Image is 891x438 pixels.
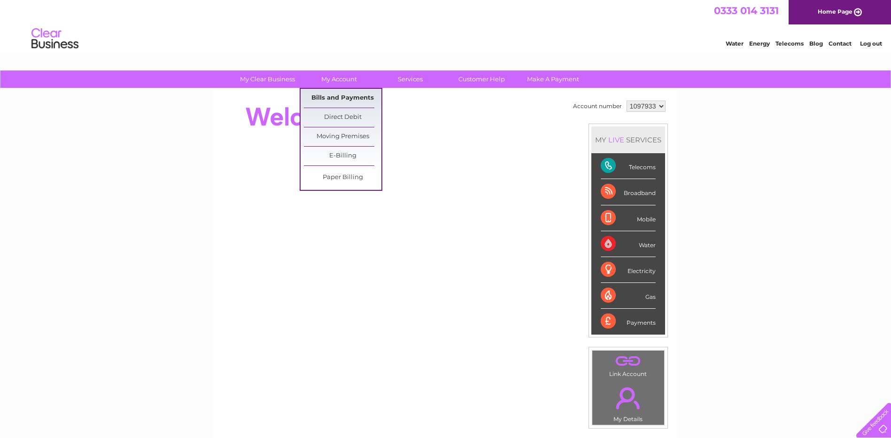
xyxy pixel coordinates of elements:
[304,147,381,165] a: E-Billing
[601,231,656,257] div: Water
[749,40,770,47] a: Energy
[592,350,665,380] td: Link Account
[304,168,381,187] a: Paper Billing
[304,127,381,146] a: Moving Premises
[829,40,852,47] a: Contact
[595,382,662,415] a: .
[714,5,779,16] a: 0333 014 3131
[860,40,882,47] a: Log out
[304,89,381,108] a: Bills and Payments
[591,126,665,153] div: MY SERVICES
[592,379,665,425] td: My Details
[601,257,656,283] div: Electricity
[809,40,823,47] a: Blog
[300,70,378,88] a: My Account
[514,70,592,88] a: Make A Payment
[372,70,449,88] a: Services
[601,309,656,334] div: Payments
[775,40,804,47] a: Telecoms
[595,353,662,369] a: .
[601,179,656,205] div: Broadband
[571,98,624,114] td: Account number
[304,108,381,127] a: Direct Debit
[601,283,656,309] div: Gas
[601,205,656,231] div: Mobile
[606,135,626,144] div: LIVE
[31,24,79,53] img: logo.png
[224,5,668,46] div: Clear Business is a trading name of Verastar Limited (registered in [GEOGRAPHIC_DATA] No. 3667643...
[229,70,306,88] a: My Clear Business
[601,153,656,179] div: Telecoms
[726,40,744,47] a: Water
[443,70,520,88] a: Customer Help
